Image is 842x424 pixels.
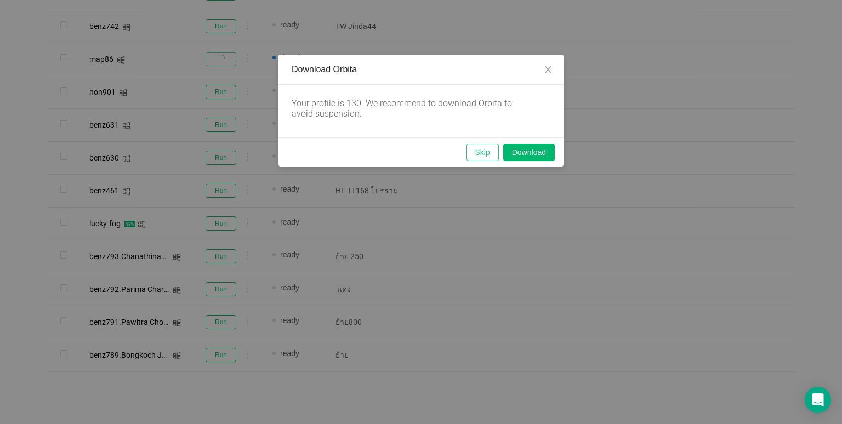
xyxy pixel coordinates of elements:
div: Open Intercom Messenger [805,387,831,413]
div: Download Orbita [292,64,550,76]
button: Close [533,55,564,85]
button: Download [503,144,555,161]
button: Skip [466,144,499,161]
i: icon: close [544,65,553,74]
div: Your profile is 130. We recommend to download Orbita to avoid suspension. [292,98,533,119]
